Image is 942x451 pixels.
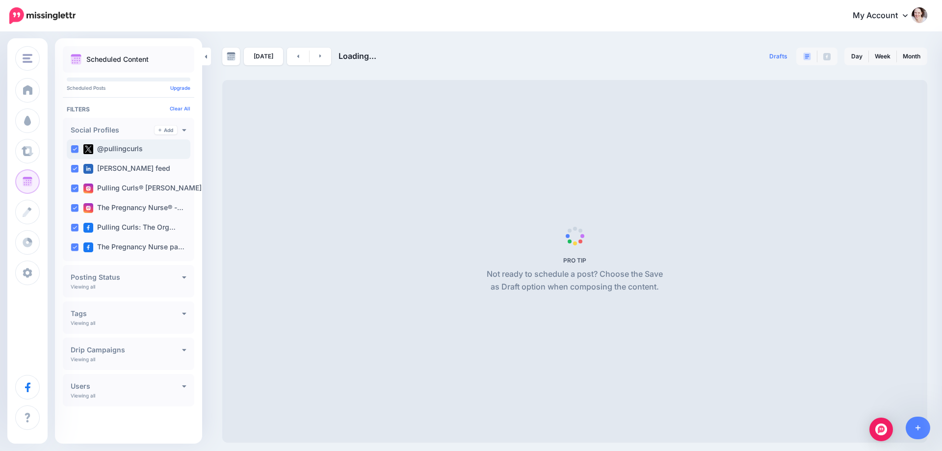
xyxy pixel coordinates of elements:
a: Week [869,49,896,64]
img: twitter-square.png [83,144,93,154]
a: [DATE] [244,48,283,65]
a: Add [155,126,177,134]
h4: Posting Status [71,274,182,281]
h4: Users [71,383,182,390]
a: Upgrade [170,85,190,91]
img: facebook-grey-square.png [823,53,831,60]
a: Drafts [763,48,793,65]
label: @pullingcurls [83,144,143,154]
a: Day [845,49,868,64]
a: Clear All [170,106,190,111]
a: My Account [843,4,927,28]
img: facebook-square.png [83,223,93,233]
img: instagram-square.png [83,203,93,213]
img: calendar.png [71,54,81,65]
img: menu.png [23,54,32,63]
img: linkedin-square.png [83,164,93,174]
img: facebook-square.png [83,242,93,252]
a: Month [897,49,926,64]
label: Pulling Curls® [PERSON_NAME] … [83,184,210,193]
p: Viewing all [71,393,95,398]
p: Viewing all [71,320,95,326]
p: Scheduled Content [86,56,149,63]
h4: Social Profiles [71,127,155,133]
span: Drafts [769,53,787,59]
label: Pulling Curls: The Org… [83,223,176,233]
img: paragraph-boxed.png [803,53,811,60]
img: Missinglettr [9,7,76,24]
h4: Drip Campaigns [71,346,182,353]
p: Viewing all [71,356,95,362]
img: calendar-grey-darker.png [227,52,235,61]
div: Open Intercom Messenger [869,418,893,441]
h5: PRO TIP [483,257,667,264]
p: Viewing all [71,284,95,290]
img: instagram-square.png [83,184,93,193]
p: Scheduled Posts [67,85,190,90]
p: Not ready to schedule a post? Choose the Save as Draft option when composing the content. [483,268,667,293]
h4: Tags [71,310,182,317]
label: The Pregnancy Nurse pa… [83,242,184,252]
label: The Pregnancy Nurse® -… [83,203,183,213]
label: [PERSON_NAME] feed [83,164,170,174]
h4: Filters [67,106,190,113]
span: Loading... [339,51,376,61]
